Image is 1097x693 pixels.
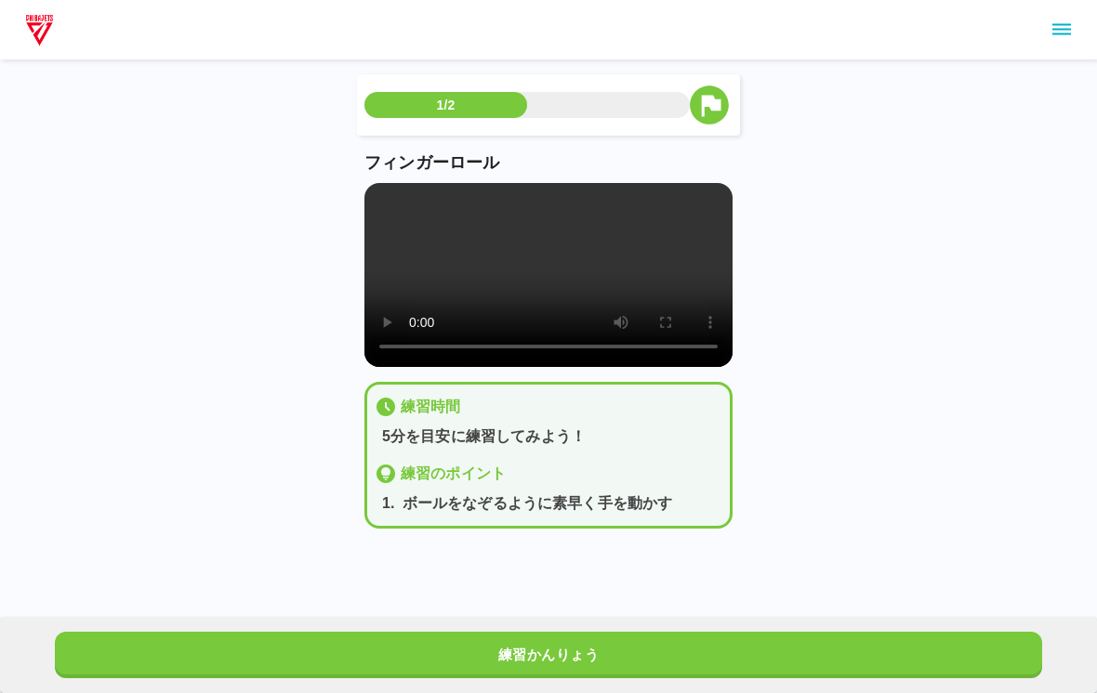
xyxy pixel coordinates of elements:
[437,96,456,114] p: 1/2
[1046,14,1077,46] button: sidemenu
[55,632,1042,678] button: 練習かんりょう
[364,150,733,176] p: フィンガーロール
[401,463,506,485] p: 練習のポイント
[403,492,673,515] p: ボールをなぞるように素早く手を動かす
[382,492,395,515] p: 1 .
[401,396,461,418] p: 練習時間
[382,425,722,448] p: 5分を目安に練習してみよう！
[22,11,57,48] img: dummy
